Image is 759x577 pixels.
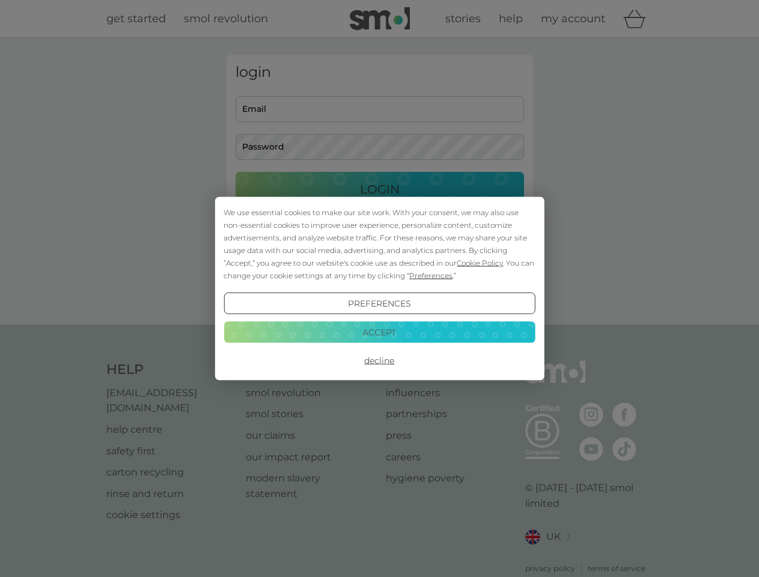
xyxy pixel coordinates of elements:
[215,197,544,380] div: Cookie Consent Prompt
[457,258,503,267] span: Cookie Policy
[224,350,535,371] button: Decline
[224,206,535,282] div: We use essential cookies to make our site work. With your consent, we may also use non-essential ...
[224,321,535,343] button: Accept
[409,271,453,280] span: Preferences
[224,293,535,314] button: Preferences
